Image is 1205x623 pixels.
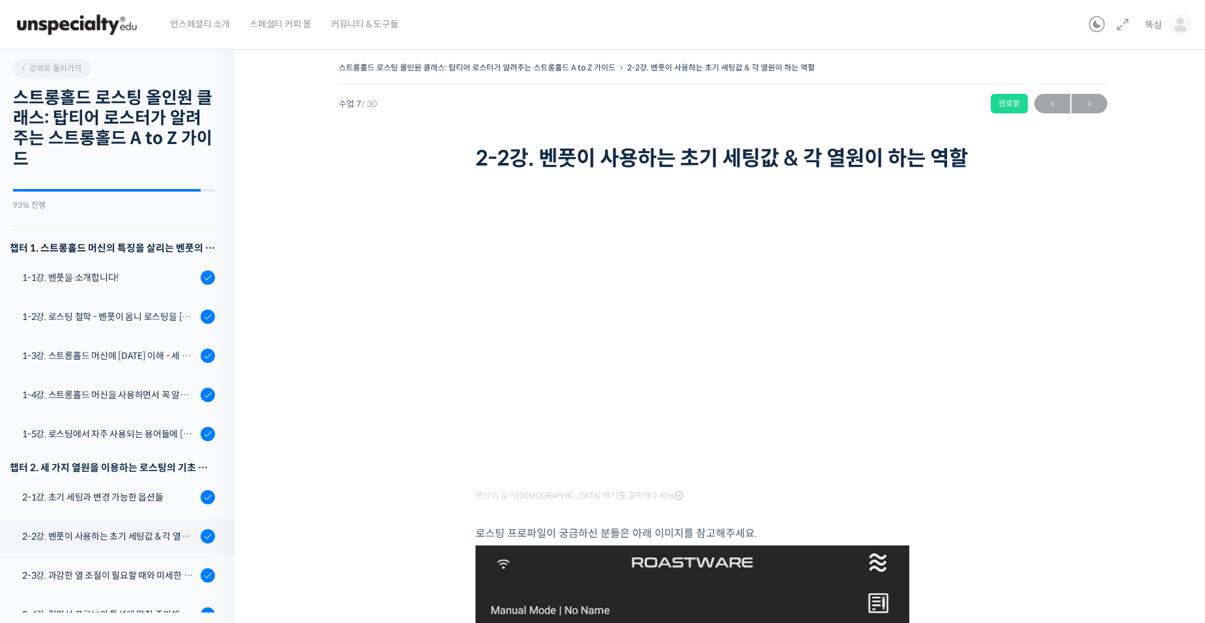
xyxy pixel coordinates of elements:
[10,239,215,257] h3: 챕터 1. 스트롱홀드 머신의 특징을 살리는 벤풋의 로스팅 방식
[22,427,197,441] div: 1-5강. 로스팅에서 자주 사용되는 용어들에 [DATE] 이해
[1034,95,1070,113] span: ←
[22,349,197,363] div: 1-3강. 스트롱홀드 머신에 [DATE] 이해 - 세 가지 열원이 만들어내는 변화
[991,94,1028,113] div: 완료함
[339,100,377,108] span: 수업 7
[13,88,215,169] h2: 스트롱홀드 로스팅 올인원 클래스: 탑티어 로스터가 알려주는 스트롱홀드 A to Z 가이드
[20,63,81,73] span: 강의로 돌아가기
[13,59,91,78] a: 강의로 돌아가기
[627,63,815,72] a: 2-2강. 벤풋이 사용하는 초기 세팅값 & 각 열원이 하는 역할
[10,459,215,476] div: 챕터 2. 세 가지 열원을 이용하는 로스팅의 기초 설계
[1034,94,1070,113] a: ←이전
[22,568,197,583] div: 2-3강. 과감한 열 조절이 필요할 때와 미세한 열 조절이 필요할 때
[475,525,971,542] p: 로스팅 프로파일이 궁금하신 분들은 아래 이미지를 참고해주세요.
[22,310,197,324] div: 1-2강. 로스팅 철학 - 벤풋이 옴니 로스팅을 [DATE] 않는 이유
[1071,94,1107,113] a: 다음→
[13,201,215,209] div: 93% 진행
[475,146,971,171] h1: 2-2강. 벤풋이 사용하는 초기 세팅값 & 각 열원이 하는 역할
[22,607,197,622] div: 2-4강. 적외선 프로브의 특성에 맞춰 주의해야 할 점들
[475,491,683,501] span: 영상이 끊기[DEMOGRAPHIC_DATA] 여기를 클릭해주세요
[1071,95,1107,113] span: →
[1145,19,1162,31] span: 뚝심
[22,270,197,285] div: 1-1강. 벤풋을 소개합니다!
[22,490,197,504] div: 2-1강. 초기 세팅과 변경 가능한 옵션들
[361,98,377,109] span: / 30
[339,63,616,72] a: 스트롱홀드 로스팅 올인원 클래스: 탑티어 로스터가 알려주는 스트롱홀드 A to Z 가이드
[22,388,197,402] div: 1-4강. 스트롱홀드 머신을 사용하면서 꼭 알고 있어야 할 유의사항
[22,529,197,543] div: 2-2강. 벤풋이 사용하는 초기 세팅값 & 각 열원이 하는 역할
